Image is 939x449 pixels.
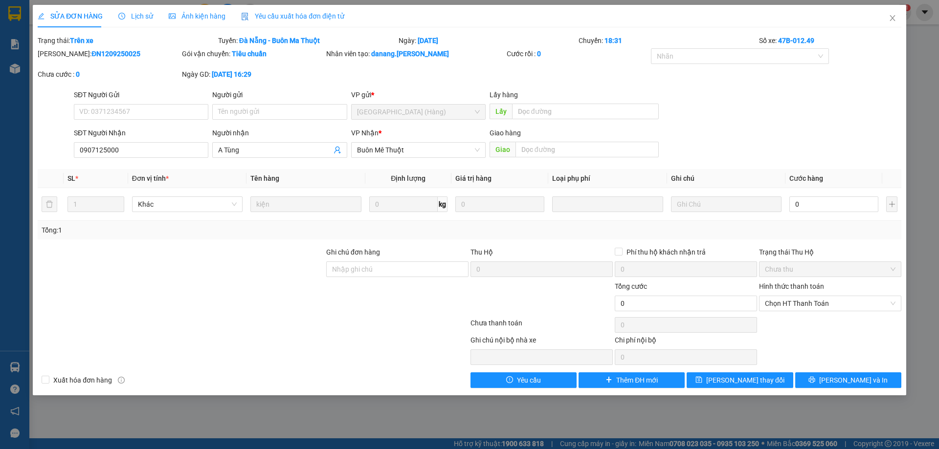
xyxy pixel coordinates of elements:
[212,89,347,100] div: Người gửi
[616,375,658,385] span: Thêm ĐH mới
[118,12,153,20] span: Lịch sử
[169,12,225,20] span: Ảnh kiện hàng
[455,196,544,212] input: 0
[49,375,116,385] span: Xuất hóa đơn hàng
[667,169,785,188] th: Ghi chú
[38,13,45,20] span: edit
[515,142,659,157] input: Dọc đường
[808,376,815,384] span: printer
[765,296,895,311] span: Chọn HT Thanh Toán
[470,335,613,349] div: Ghi chú nội bộ nhà xe
[326,48,505,59] div: Nhân viên tạo:
[212,128,347,138] div: Người nhận
[357,105,480,119] span: Đà Nẵng (Hàng)
[578,35,758,46] div: Chuyến:
[391,174,425,182] span: Định lượng
[579,372,685,388] button: plusThêm ĐH mới
[398,35,578,46] div: Ngày:
[38,12,103,20] span: SỬA ĐƠN HÀNG
[38,69,180,80] div: Chưa cước :
[42,196,57,212] button: delete
[506,376,513,384] span: exclamation-circle
[470,248,493,256] span: Thu Hộ
[182,48,324,59] div: Gói vận chuyển:
[819,375,888,385] span: [PERSON_NAME] và In
[182,69,324,80] div: Ngày GD:
[217,35,398,46] div: Tuyến:
[759,282,824,290] label: Hình thức thanh toán
[886,196,897,212] button: plus
[795,372,901,388] button: printer[PERSON_NAME] và In
[490,104,512,119] span: Lấy
[671,196,782,212] input: Ghi Chú
[371,50,449,58] b: danang.[PERSON_NAME]
[490,91,518,99] span: Lấy hàng
[232,50,267,58] b: Tiêu chuẩn
[758,35,902,46] div: Số xe:
[687,372,793,388] button: save[PERSON_NAME] thay đổi
[67,174,75,182] span: SL
[604,37,622,44] b: 18:31
[169,13,176,20] span: picture
[490,142,515,157] span: Giao
[548,169,667,188] th: Loại phụ phí
[118,377,125,384] span: info-circle
[605,376,612,384] span: plus
[889,14,896,22] span: close
[879,5,906,32] button: Close
[351,129,379,137] span: VP Nhận
[138,197,237,212] span: Khác
[507,48,649,59] div: Cước rồi :
[241,13,249,21] img: icon
[42,225,362,235] div: Tổng: 1
[76,70,80,78] b: 0
[615,282,647,290] span: Tổng cước
[118,13,125,20] span: clock-circle
[418,37,438,44] b: [DATE]
[239,37,320,44] b: Đà Nẵng - Buôn Ma Thuột
[74,128,208,138] div: SĐT Người Nhận
[469,318,614,335] div: Chưa thanh toán
[455,174,492,182] span: Giá trị hàng
[37,35,217,46] div: Trạng thái:
[706,375,784,385] span: [PERSON_NAME] thay đổi
[623,247,710,257] span: Phí thu hộ khách nhận trả
[132,174,169,182] span: Đơn vị tính
[537,50,541,58] b: 0
[241,12,344,20] span: Yêu cầu xuất hóa đơn điện tử
[357,143,480,157] span: Buôn Mê Thuột
[778,37,814,44] b: 47B-012.49
[74,89,208,100] div: SĐT Người Gửi
[250,174,279,182] span: Tên hàng
[512,104,659,119] input: Dọc đường
[695,376,702,384] span: save
[91,50,140,58] b: ĐN1209250025
[517,375,541,385] span: Yêu cầu
[615,335,757,349] div: Chi phí nội bộ
[438,196,447,212] span: kg
[351,89,486,100] div: VP gửi
[765,262,895,277] span: Chưa thu
[212,70,251,78] b: [DATE] 16:29
[38,48,180,59] div: [PERSON_NAME]:
[250,196,361,212] input: VD: Bàn, Ghế
[326,248,380,256] label: Ghi chú đơn hàng
[470,372,577,388] button: exclamation-circleYêu cầu
[759,247,901,257] div: Trạng thái Thu Hộ
[334,146,341,154] span: user-add
[70,37,93,44] b: Trên xe
[326,261,469,277] input: Ghi chú đơn hàng
[789,174,823,182] span: Cước hàng
[490,129,521,137] span: Giao hàng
